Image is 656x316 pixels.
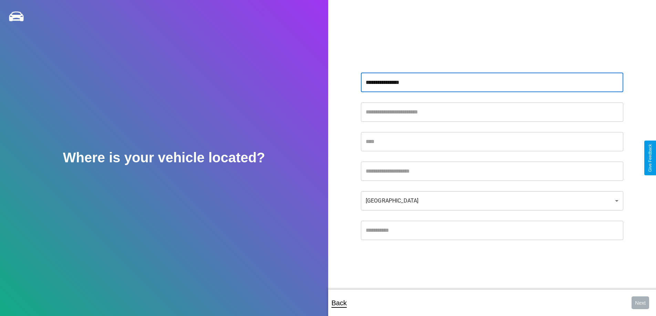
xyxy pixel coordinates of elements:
[63,150,265,165] h2: Where is your vehicle located?
[632,296,649,309] button: Next
[361,191,623,210] div: [GEOGRAPHIC_DATA]
[648,144,653,172] div: Give Feedback
[332,297,347,309] p: Back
